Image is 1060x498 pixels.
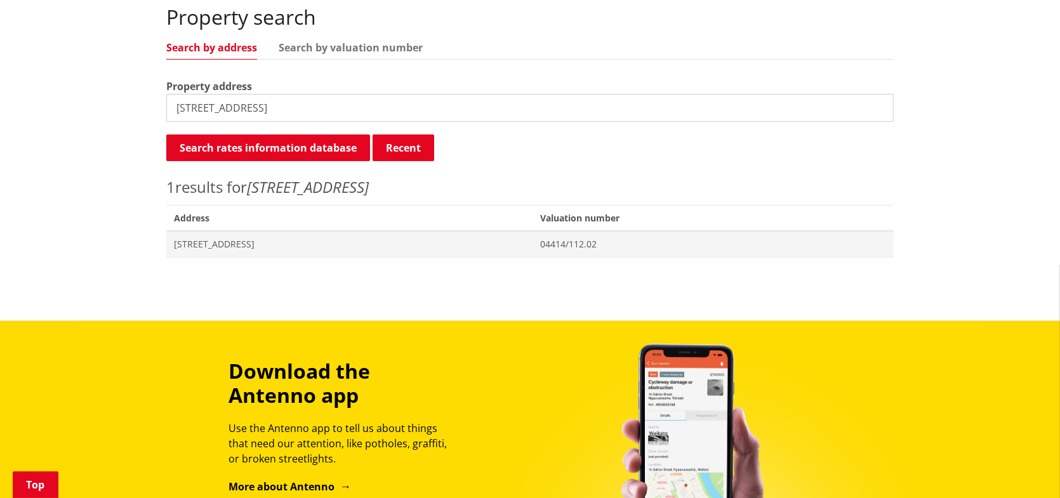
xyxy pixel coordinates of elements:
span: Address [166,205,533,231]
button: Search rates information database [166,134,370,161]
a: More about Antenno [229,480,351,494]
span: 04414/112.02 [540,238,886,251]
a: Search by valuation number [279,43,423,53]
input: e.g. Duke Street NGARUAWAHIA [166,94,894,122]
p: results for [166,176,894,199]
iframe: Messenger Launcher [1002,445,1047,490]
a: Top [13,471,58,498]
em: [STREET_ADDRESS] [247,176,369,197]
span: 1 [166,176,175,197]
p: Use the Antenno app to tell us about things that need our attention, like potholes, graffiti, or ... [229,421,458,466]
span: Valuation number [533,205,894,231]
h3: Download the Antenno app [229,359,458,408]
a: Search by address [166,43,257,53]
h2: Property search [166,5,894,29]
span: [STREET_ADDRESS] [174,238,525,251]
a: [STREET_ADDRESS] 04414/112.02 [166,231,894,257]
label: Property address [166,79,252,94]
button: Recent [373,134,434,161]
